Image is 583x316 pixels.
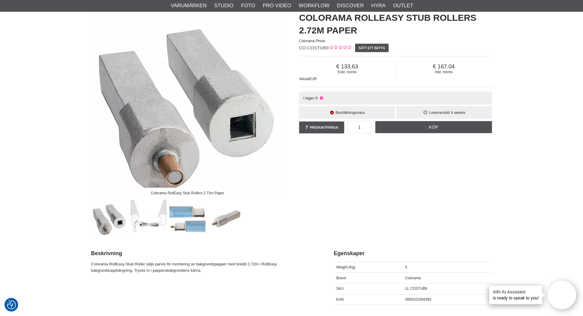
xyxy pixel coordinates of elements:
img: Revisit consent button [7,300,16,309]
h2: Beskrivning [91,250,319,257]
span: EUR [309,77,317,81]
span: Exkl. moms [299,70,395,74]
div: is ready to speak to you! [489,286,542,304]
span: 0 [315,96,317,100]
span: Weight (Kg) [336,265,355,269]
span: Beställningsvara [336,110,365,115]
span: 167.04 [396,63,492,70]
a: Varumärken [171,2,207,10]
span: Brand [336,276,346,280]
button: Samtyckesinställningar [7,299,16,310]
span: Valuta [299,77,309,81]
img: Colorama RollEasy Stub Rollers [208,200,245,236]
span: Inkl. moms [396,70,492,74]
a: Pro Video [263,2,291,10]
a: Studio [214,2,233,10]
span: EAN [336,297,344,302]
span: 5060101584392 [405,297,431,302]
span: Leveranstid [429,110,450,115]
img: Hängs på RollEasy support [131,200,167,236]
a: Produktfråga [299,121,344,133]
h2: Egenskaper [334,250,492,257]
a: Köp [375,121,492,133]
p: Colorama RollEasy Stub Roller säljs parvis för montering av bakgrundspapper med bredd 2,72m i Rol... [91,261,319,274]
div: Kundbetyg: 0 [329,45,351,51]
span: I lager [303,96,314,100]
span: Colorama Photo [299,39,325,43]
a: Outlet [393,2,413,10]
a: Foto [241,2,255,10]
h1: Colorama RollEasy Stub Rollers 2.72m Paper [299,11,492,37]
span: 5 [405,265,407,269]
span: Colorama [405,276,421,280]
span: SKU [336,286,344,291]
a: Workflow [299,2,329,10]
img: Colorama RollEasy Stub Rollers 2.72m Paper [91,5,284,198]
i: Ej i lager [319,96,324,100]
span: 4 weeks [451,110,465,115]
a: Hyra [371,2,386,10]
h4: Aifo AI Assistant [493,289,539,295]
span: 133.63 [299,63,395,70]
img: Colorama RollEasy Stub Rollers 2.72m Paper [92,200,128,236]
span: CO-COSTUB9 [299,45,329,50]
span: LL COSTUB9 [405,286,427,291]
a: Sätt ett betyg [355,44,389,52]
div: Colorama RollEasy Stub Rollers 2.72m Paper [146,188,229,198]
img: COSTUB9 trycks in i pappersrullens kärna [169,200,206,236]
a: Discover [337,2,364,10]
